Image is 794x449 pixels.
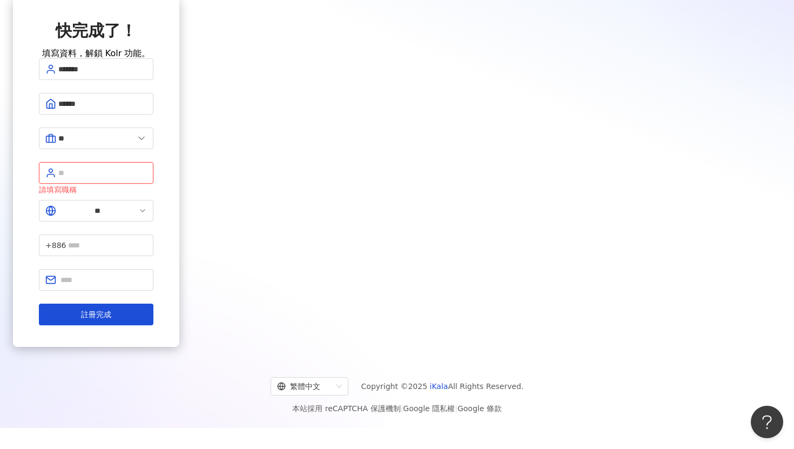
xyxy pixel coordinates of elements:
div: 請填寫職稱 [39,184,153,196]
span: | [401,404,403,413]
iframe: Help Scout Beacon - Open [751,406,783,438]
span: +886 [45,239,66,251]
button: 註冊完成 [39,304,153,325]
span: Copyright © 2025 All Rights Reserved. [361,380,524,393]
a: iKala [430,382,448,391]
span: 本站採用 reCAPTCHA 保護機制 [292,402,501,415]
span: 快完成了！ [56,21,137,40]
span: 註冊完成 [81,310,111,319]
span: | [455,404,457,413]
div: 繁體中文 [277,378,332,395]
span: 填寫資料，解鎖 Kolr 功能。 [42,48,151,58]
a: Google 隱私權 [403,404,455,413]
a: Google 條款 [457,404,502,413]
